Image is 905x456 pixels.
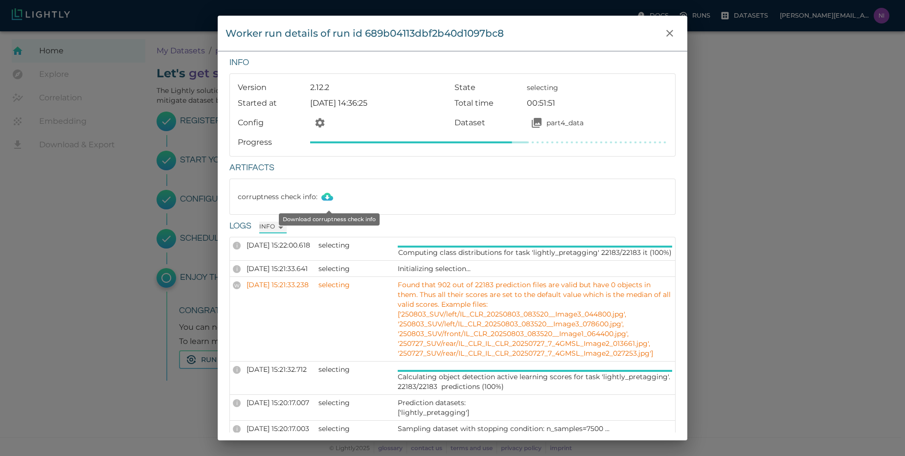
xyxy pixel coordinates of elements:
[238,82,306,93] p: Version
[229,160,676,176] h6: Artifacts
[247,240,313,250] p: [DATE] 15:22:00.618
[233,242,241,250] div: INFO
[318,424,392,433] p: selecting
[318,398,392,408] p: selecting
[247,365,313,374] p: [DATE] 15:21:32.712
[454,82,523,93] p: State
[247,424,313,433] p: [DATE] 15:20:17.003
[247,264,313,274] p: [DATE] 15:21:33.641
[279,213,380,226] div: Download corruptness check info
[454,117,523,129] p: Dataset
[310,98,367,108] span: [DATE] 14:36:25
[247,280,313,290] p: [DATE] 15:21:33.238
[454,97,523,109] p: Total time
[306,78,451,93] div: 2.12.2
[238,187,345,206] p: corruptness check info :
[398,424,672,433] p: Sampling dataset with stopping condition: n_samples=7500 ...
[398,248,672,257] p: Computing class distributions for task 'lightly_pretagging' 22183/22183 it (100%)
[247,398,313,408] p: [DATE] 15:20:17.007
[317,187,337,206] button: Download corruptness check info
[398,398,672,417] p: Prediction datasets: ['lightly_pretagging']
[527,113,546,133] button: Open your dataset part4_data
[238,117,306,129] p: Config
[398,280,672,358] p: Found that 902 out of 22183 prediction files are valid but have 0 objects in them. Thus all their...
[398,264,672,274] p: Initializing selection...
[318,264,392,274] p: selecting
[318,280,392,290] p: selecting
[233,265,241,273] div: INFO
[527,98,555,108] time: 00:51:51
[233,399,241,407] div: INFO
[233,425,241,433] div: INFO
[233,281,241,289] div: WARNING
[546,118,584,128] p: part4_data
[259,222,287,233] div: INFO
[660,23,679,43] button: close
[318,240,392,250] p: selecting
[229,219,251,234] h6: Logs
[398,372,672,391] p: Calculating object detection active learning scores for task 'lightly_pretagging'. 22183/22183 pr...
[238,137,306,148] p: Progress
[238,97,306,109] p: Started at
[527,83,558,92] span: selecting
[233,366,241,374] div: INFO
[226,25,504,41] div: Worker run details of run id 689b04113dbf2b40d1097bc8
[229,55,676,70] h6: Info
[527,113,667,133] a: Open your dataset part4_datapart4_data
[318,365,392,374] p: selecting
